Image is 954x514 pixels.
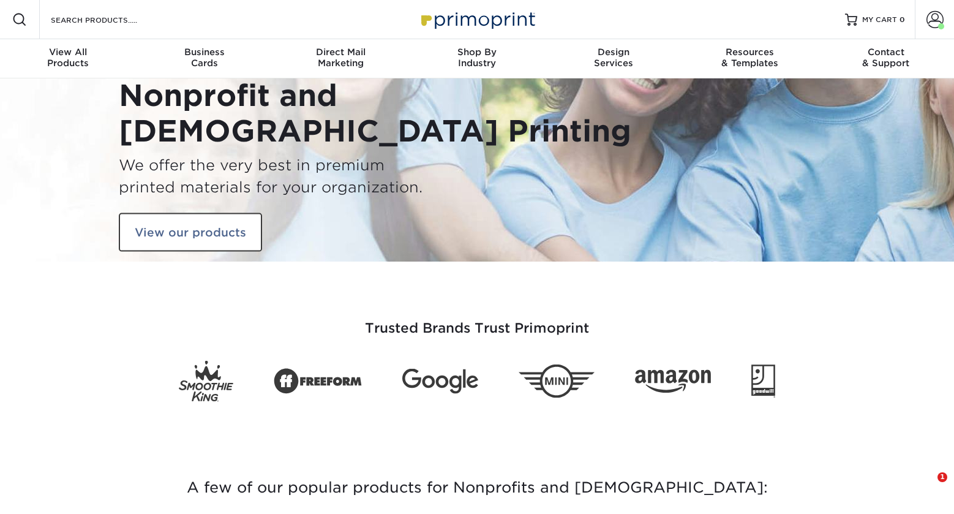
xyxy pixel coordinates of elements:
[545,47,682,69] div: Services
[409,47,546,58] span: Shop By
[937,472,947,482] span: 1
[274,361,362,401] img: Freeform
[119,154,468,198] h3: We offer the very best in premium printed materials for your organization.
[119,213,262,252] a: View our products
[416,6,538,32] img: Primoprint
[545,39,682,78] a: DesignServices
[817,47,954,58] span: Contact
[682,47,818,58] span: Resources
[545,47,682,58] span: Design
[635,369,711,393] img: Amazon
[900,15,905,24] span: 0
[137,47,273,69] div: Cards
[137,39,273,78] a: BusinessCards
[179,361,233,402] img: Smoothie King
[682,47,818,69] div: & Templates
[817,47,954,69] div: & Support
[912,472,942,502] iframe: Intercom live chat
[50,12,169,27] input: SEARCH PRODUCTS.....
[409,47,546,69] div: Industry
[402,369,478,394] img: Google
[272,47,409,69] div: Marketing
[862,15,897,25] span: MY CART
[137,47,273,58] span: Business
[519,365,595,398] img: Mini
[119,291,835,351] h3: Trusted Brands Trust Primoprint
[272,47,409,58] span: Direct Mail
[751,365,775,398] img: Goodwill
[409,39,546,78] a: Shop ByIndustry
[272,39,409,78] a: Direct MailMarketing
[119,78,468,149] h1: Nonprofit and [DEMOGRAPHIC_DATA] Printing
[682,39,818,78] a: Resources& Templates
[817,39,954,78] a: Contact& Support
